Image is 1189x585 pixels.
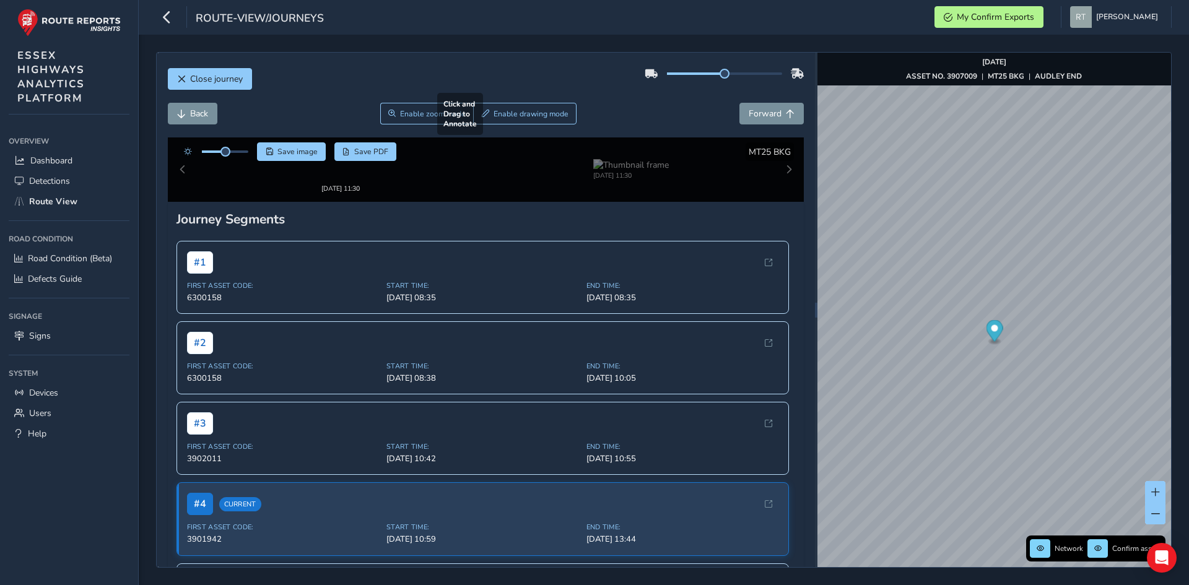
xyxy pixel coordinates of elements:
span: [DATE] 10:42 [386,442,579,453]
span: 6300158 [187,281,380,292]
span: Start Time: [386,512,579,521]
span: End Time: [586,512,779,521]
img: diamond-layout [1070,6,1092,28]
span: Close journey [190,73,243,85]
span: ESSEX HIGHWAYS ANALYTICS PLATFORM [17,48,85,105]
strong: [DATE] [982,57,1006,67]
span: [DATE] 08:38 [386,362,579,373]
span: # 1 [187,240,213,262]
span: MT25 BKG [749,146,791,158]
span: Confirm assets [1112,544,1162,553]
span: Start Time: [386,270,579,279]
a: Route View [9,191,129,212]
span: Dashboard [30,155,72,167]
span: [DATE] 10:55 [586,442,779,453]
span: # 2 [187,321,213,343]
button: Back [168,103,217,124]
button: Forward [739,103,804,124]
span: # 4 [187,482,213,505]
span: # 5 [187,563,213,585]
button: Draw [473,103,577,124]
span: My Confirm Exports [957,11,1034,23]
div: Open Intercom Messenger [1147,543,1177,573]
span: 3901942 [187,523,380,534]
a: Detections [9,171,129,191]
span: Start Time: [386,431,579,440]
div: Overview [9,132,129,150]
span: Enable drawing mode [494,109,568,119]
span: First Asset Code: [187,350,380,360]
span: Defects Guide [28,273,82,285]
span: [DATE] 13:44 [586,523,779,534]
span: Network [1055,544,1083,553]
img: rr logo [17,9,121,37]
span: Save image [277,147,318,157]
span: Help [28,428,46,440]
img: Thumbnail frame [593,156,669,168]
span: Back [190,108,208,119]
a: Dashboard [9,150,129,171]
span: Current [219,486,261,500]
span: route-view/journeys [196,11,324,28]
strong: ASSET NO. 3907009 [906,71,977,81]
span: End Time: [586,431,779,440]
img: Thumbnail frame [303,156,378,168]
span: [DATE] 10:05 [586,362,779,373]
div: | | [906,71,1082,81]
span: Users [29,407,51,419]
span: First Asset Code: [187,431,380,440]
span: [DATE] 08:35 [586,281,779,292]
button: PDF [334,142,397,161]
span: End Time: [586,350,779,360]
a: Users [9,403,129,423]
span: [DATE] 10:59 [386,523,579,534]
div: Map marker [986,320,1003,345]
span: Road Condition (Beta) [28,253,112,264]
span: # 3 [187,401,213,423]
span: 3902011 [187,442,380,453]
div: [DATE] 11:30 [303,168,378,177]
div: Signage [9,307,129,326]
span: First Asset Code: [187,270,380,279]
span: 6300158 [187,362,380,373]
span: Save PDF [354,147,388,157]
div: Journey Segments [176,199,796,217]
div: System [9,364,129,383]
strong: MT25 BKG [988,71,1024,81]
div: Road Condition [9,230,129,248]
button: Save [257,142,326,161]
span: First Asset Code: [187,512,380,521]
a: Help [9,423,129,444]
span: [DATE] 08:35 [386,281,579,292]
button: Close journey [168,68,252,90]
div: [DATE] 11:30 [593,168,669,177]
span: Devices [29,387,58,399]
span: Forward [749,108,782,119]
span: Signs [29,330,51,342]
a: Road Condition (Beta) [9,248,129,269]
span: End Time: [586,270,779,279]
button: Zoom [380,103,474,124]
span: Detections [29,175,70,187]
strong: AUDLEY END [1035,71,1082,81]
span: Route View [29,196,77,207]
span: Start Time: [386,350,579,360]
a: Signs [9,326,129,346]
a: Defects Guide [9,269,129,289]
span: Enable zoom mode [400,109,466,119]
a: Devices [9,383,129,403]
button: My Confirm Exports [934,6,1043,28]
span: [PERSON_NAME] [1096,6,1158,28]
button: [PERSON_NAME] [1070,6,1162,28]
